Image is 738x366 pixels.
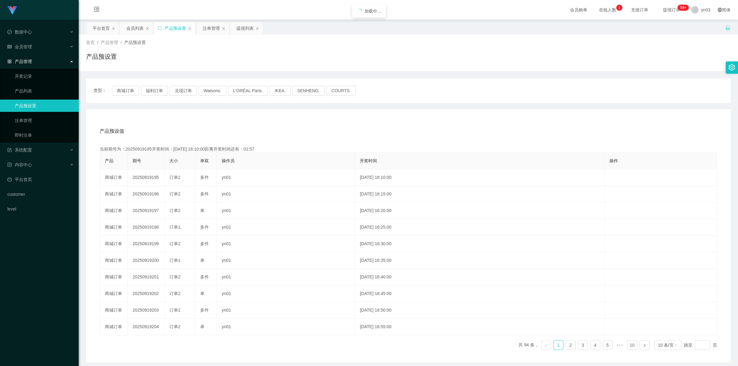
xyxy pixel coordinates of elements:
td: 20250919198 [128,219,165,236]
td: 商城订单 [100,169,128,186]
div: 当前期号为：20250919195开奖时间：[DATE] 16:10:00距离开奖时间还有：01:57 [100,146,717,152]
span: 多件 [200,274,209,279]
span: 产品管理 [7,59,32,64]
a: 4 [591,340,600,350]
span: 多件 [200,308,209,313]
sup: 1 [616,5,622,11]
span: 多件 [200,241,209,246]
span: 单 [200,291,204,296]
span: / [97,40,98,45]
td: 商城订单 [100,203,128,219]
a: 注单管理 [15,114,74,127]
li: 向后 5 页 [615,340,625,350]
i: 图标: close [145,27,149,30]
li: 2 [566,340,576,350]
button: L'ORÉAL Paris. [228,86,268,96]
span: 单 [200,208,204,213]
span: 单 [200,324,204,329]
span: 操作员 [222,158,235,163]
span: 开奖时间 [360,158,377,163]
button: 商城订单 [112,86,139,96]
i: 图标: appstore-o [7,59,12,64]
a: 2 [566,340,575,350]
td: 20250919200 [128,252,165,269]
span: ••• [615,340,625,350]
td: yn01 [217,203,355,219]
div: 会员列表 [126,22,144,34]
td: [DATE] 16:55:00 [355,319,605,335]
div: 10 条/页 [658,340,674,350]
div: 跳至 页 [684,340,717,350]
td: [DATE] 16:40:00 [355,269,605,285]
span: / [121,40,122,45]
a: 开奖记录 [15,70,74,82]
td: 20250919196 [128,186,165,203]
span: 订单2 [169,241,181,246]
td: 商城订单 [100,302,128,319]
td: 20250919202 [128,285,165,302]
i: 图标: menu-fold [86,0,107,20]
i: 图标: setting [728,64,735,71]
td: [DATE] 16:35:00 [355,252,605,269]
a: 即时注单 [15,129,74,141]
li: 下一页 [640,340,649,350]
a: customer [7,188,74,200]
td: [DATE] 16:25:00 [355,219,605,236]
span: 订单2 [169,291,181,296]
span: 订单2 [169,191,181,196]
a: 1 [554,340,563,350]
td: yn01 [217,302,355,319]
button: IKEA. [270,86,291,96]
td: yn01 [217,285,355,302]
a: 3 [578,340,588,350]
td: yn01 [217,219,355,236]
span: 操作 [609,158,618,163]
span: 订单2 [169,175,181,180]
td: 20250919203 [128,302,165,319]
img: logo.9652507e.png [7,6,17,15]
button: Watsons. [199,86,226,96]
a: 图标: dashboard平台首页 [7,173,74,186]
li: 上一页 [541,340,551,350]
span: 大小 [169,158,178,163]
span: 提现订单 [660,8,683,12]
td: 20250919204 [128,319,165,335]
span: 期号 [133,158,141,163]
a: level [7,203,74,215]
span: 单双 [200,158,209,163]
td: 20250919197 [128,203,165,219]
span: 订单1 [169,308,181,313]
td: 商城订单 [100,186,128,203]
td: [DATE] 16:10:00 [355,169,605,186]
button: SENHENG. [292,86,325,96]
span: 数据中心 [7,30,32,34]
span: 加载中... [364,9,381,14]
span: 订单2 [169,208,181,213]
i: 图标: check-circle-o [7,30,12,34]
p: 1 [618,5,620,11]
td: [DATE] 16:20:00 [355,203,605,219]
span: 会员管理 [7,44,32,49]
span: 系统配置 [7,148,32,152]
h1: 产品预设置 [86,52,117,61]
i: 图标: close [188,27,192,30]
li: 10 [627,340,637,350]
button: COURTS. [327,86,356,96]
a: 5 [603,340,612,350]
span: 产品 [105,158,113,163]
td: 商城订单 [100,252,128,269]
td: [DATE] 16:45:00 [355,285,605,302]
span: 产品预设置 [124,40,146,45]
i: 图标: global [718,8,722,12]
span: 订单2 [169,324,181,329]
span: 首页 [86,40,95,45]
div: 注单管理 [203,22,220,34]
span: 订单2 [169,274,181,279]
li: 1 [553,340,563,350]
i: 图标: close [222,27,225,30]
span: 多件 [200,191,209,196]
button: 福利订单 [141,86,168,96]
td: yn01 [217,319,355,335]
span: 类型： [93,86,112,96]
td: [DATE] 16:30:00 [355,236,605,252]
